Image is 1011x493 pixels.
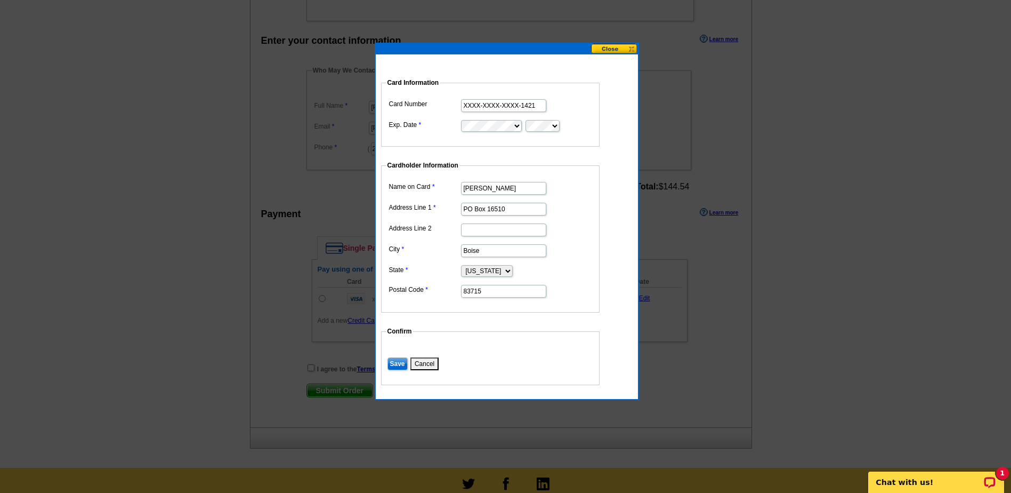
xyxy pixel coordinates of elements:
button: Cancel [410,357,439,370]
label: Name on Card [389,182,460,192]
legend: Cardholder Information [386,161,459,170]
label: Card Number [389,99,460,109]
legend: Card Information [386,78,440,88]
iframe: LiveChat chat widget [861,459,1011,493]
label: City [389,244,460,254]
label: Address Line 2 [389,224,460,233]
label: Address Line 1 [389,203,460,212]
legend: Confirm [386,327,413,336]
label: Postal Code [389,285,460,295]
input: Save [387,357,408,370]
label: State [389,265,460,275]
label: Exp. Date [389,120,460,130]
